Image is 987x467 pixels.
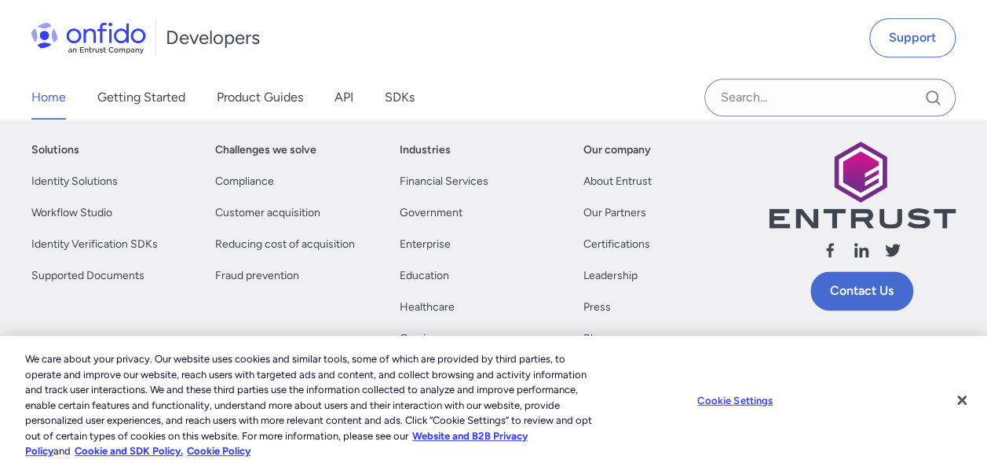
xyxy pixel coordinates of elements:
svg: Follow us linkedin [852,241,871,259]
a: About Entrust [583,172,652,191]
a: Follow us X (Twitter) [883,241,902,265]
a: Supported Documents [31,267,144,285]
a: Follow us linkedin [852,241,871,265]
a: Our Partners [583,204,646,222]
a: Healthcare [400,298,455,317]
a: Contact Us [810,271,913,311]
a: Government [400,204,462,222]
a: SDKs [385,75,415,120]
a: Our company [583,141,651,160]
a: Enterprise [400,235,451,254]
button: Cookie Settings [686,384,784,416]
a: Getting Started [97,75,185,120]
a: Industries [400,141,451,160]
div: We care about your privacy. Our website uses cookies and similar tools, some of which are provide... [25,351,592,459]
a: Home [31,75,66,120]
a: Workflow Studio [31,204,112,222]
a: Customer acquisition [215,204,320,222]
a: Solutions [31,141,79,160]
a: Financial Services [400,172,488,191]
a: Follow us facebook [821,241,839,265]
h1: Developers [166,25,260,50]
a: Blog [583,329,605,348]
a: Press [583,298,611,317]
a: Product Guides [217,75,303,120]
a: API [334,75,353,120]
svg: Follow us facebook [821,241,839,259]
a: Challenges we solve [215,141,316,160]
img: Entrust logo [767,141,956,228]
a: Gaming [400,329,438,348]
button: Close [945,383,979,417]
a: Cookie Policy [187,445,250,457]
a: Certifications [583,235,650,254]
a: Cookie and SDK Policy. [75,445,183,457]
img: Onfido Logo [31,22,146,53]
a: Education [400,267,449,285]
a: Identity Verification SDKs [31,235,158,254]
a: Reducing cost of acquisition [215,235,355,254]
a: Support [869,18,956,57]
a: Compliance [215,172,274,191]
a: Fraud prevention [215,267,299,285]
svg: Follow us X (Twitter) [883,241,902,259]
a: Leadership [583,267,638,285]
input: Onfido search input field [704,79,956,116]
a: Identity Solutions [31,172,118,191]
